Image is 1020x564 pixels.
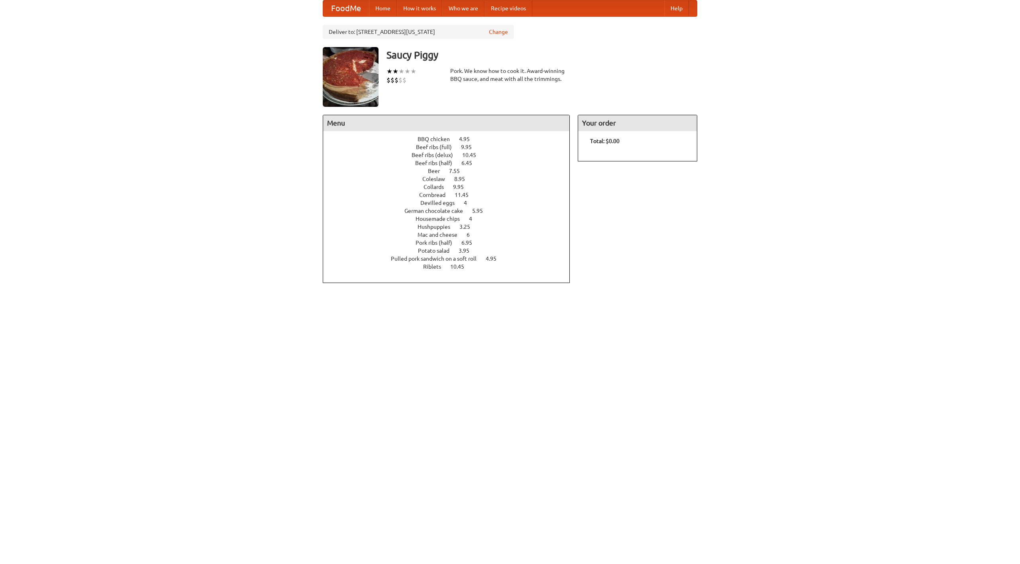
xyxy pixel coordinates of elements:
span: Riblets [423,263,449,270]
span: Hushpuppies [418,224,458,230]
a: Home [369,0,397,16]
li: ★ [392,67,398,76]
span: Beef ribs (half) [415,160,460,166]
a: Potato salad 3.95 [418,248,484,254]
a: Beef ribs (delux) 10.45 [412,152,491,158]
a: Devilled eggs 4 [420,200,482,206]
a: Pulled pork sandwich on a soft roll 4.95 [391,255,511,262]
li: $ [398,76,402,85]
span: 11.45 [455,192,477,198]
span: 7.55 [449,168,468,174]
span: 6.45 [461,160,480,166]
a: Beer 7.55 [428,168,475,174]
span: 6 [467,232,478,238]
div: Pork. We know how to cook it. Award-winning BBQ sauce, and meat with all the trimmings. [450,67,570,83]
span: BBQ chicken [418,136,458,142]
h4: Menu [323,115,569,131]
a: Mac and cheese 6 [418,232,484,238]
span: Coleslaw [422,176,453,182]
span: 4 [464,200,475,206]
li: ★ [404,67,410,76]
span: 9.95 [453,184,472,190]
h4: Your order [578,115,697,131]
span: Potato salad [418,248,457,254]
span: Pulled pork sandwich on a soft roll [391,255,484,262]
li: $ [390,76,394,85]
a: FoodMe [323,0,369,16]
li: ★ [398,67,404,76]
a: Help [664,0,689,16]
li: $ [402,76,406,85]
a: Riblets 10.45 [423,263,479,270]
span: German chocolate cake [404,208,471,214]
li: ★ [386,67,392,76]
span: Beef ribs (delux) [412,152,461,158]
a: Recipe videos [484,0,532,16]
span: Beer [428,168,448,174]
a: How it works [397,0,442,16]
a: Collards 9.95 [424,184,479,190]
span: Devilled eggs [420,200,463,206]
a: German chocolate cake 5.95 [404,208,498,214]
span: Pork ribs (half) [416,240,460,246]
a: Who we are [442,0,484,16]
li: $ [386,76,390,85]
span: 6.95 [461,240,480,246]
a: Pork ribs (half) 6.95 [416,240,487,246]
a: Beef ribs (full) 9.95 [416,144,486,150]
a: Cornbread 11.45 [419,192,483,198]
span: 10.45 [462,152,484,158]
a: Beef ribs (half) 6.45 [415,160,487,166]
span: 5.95 [472,208,491,214]
span: 3.25 [459,224,478,230]
b: Total: $0.00 [590,138,620,144]
span: 4.95 [486,255,504,262]
span: Cornbread [419,192,453,198]
a: Change [489,28,508,36]
h3: Saucy Piggy [386,47,697,63]
div: Deliver to: [STREET_ADDRESS][US_STATE] [323,25,514,39]
span: Housemade chips [416,216,468,222]
a: BBQ chicken 4.95 [418,136,484,142]
span: 4 [469,216,480,222]
a: Hushpuppies 3.25 [418,224,485,230]
a: Housemade chips 4 [416,216,487,222]
span: 9.95 [461,144,480,150]
span: 3.95 [459,248,477,254]
span: Collards [424,184,452,190]
a: Coleslaw 8.95 [422,176,480,182]
span: 8.95 [454,176,473,182]
li: ★ [410,67,416,76]
span: 4.95 [459,136,478,142]
span: 10.45 [450,263,472,270]
li: $ [394,76,398,85]
span: Beef ribs (full) [416,144,460,150]
img: angular.jpg [323,47,379,107]
span: Mac and cheese [418,232,465,238]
